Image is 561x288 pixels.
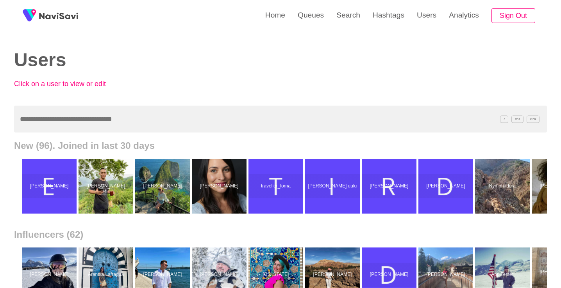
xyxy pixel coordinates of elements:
[192,159,248,214] a: [PERSON_NAME]Lacey Lazarow-shoup
[363,184,415,189] p: [PERSON_NAME]
[14,80,186,88] p: Click on a user to view or edit
[248,159,305,214] a: traveller_lornatraveller_lorna
[193,272,245,277] p: [PERSON_NAME]
[250,184,302,189] p: traveller_lorna
[23,272,75,277] p: [PERSON_NAME]
[137,184,188,189] p: [PERSON_NAME]
[80,184,132,189] p: [PERSON_NAME]
[363,272,415,277] p: [PERSON_NAME]
[477,272,528,277] p: App Tester
[20,6,39,25] img: fireSpot
[137,272,188,277] p: [PERSON_NAME]
[475,159,532,214] a: NymphadoraNymphadora
[418,159,475,214] a: [PERSON_NAME]Douglass Bourne
[14,140,547,151] h2: New (96). Joined in last 30 days
[305,159,362,214] a: [PERSON_NAME] uuluIbrakhim Abdisamat uulu
[491,8,535,23] button: Sign Out
[80,272,132,277] p: Arantxa Lafragua
[511,115,524,123] span: C^J
[193,184,245,189] p: [PERSON_NAME]
[420,184,472,189] p: [PERSON_NAME]
[135,159,192,214] a: [PERSON_NAME]Marichelle Pagsuguiron
[14,229,547,240] h2: Influencers (62)
[23,184,75,189] p: [PERSON_NAME]
[22,159,79,214] a: [PERSON_NAME]Eirini Kokkinogouli
[250,272,302,277] p: [US_STATE]
[420,272,472,277] p: [PERSON_NAME]
[362,159,418,214] a: [PERSON_NAME]ruman
[527,115,540,123] span: C^K
[14,50,269,71] h2: Users
[477,184,528,189] p: Nymphadora
[79,159,135,214] a: [PERSON_NAME]Merwin
[307,272,358,277] p: [PERSON_NAME]
[39,12,78,19] img: fireSpot
[307,184,358,189] p: [PERSON_NAME] uulu
[500,115,508,123] span: /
